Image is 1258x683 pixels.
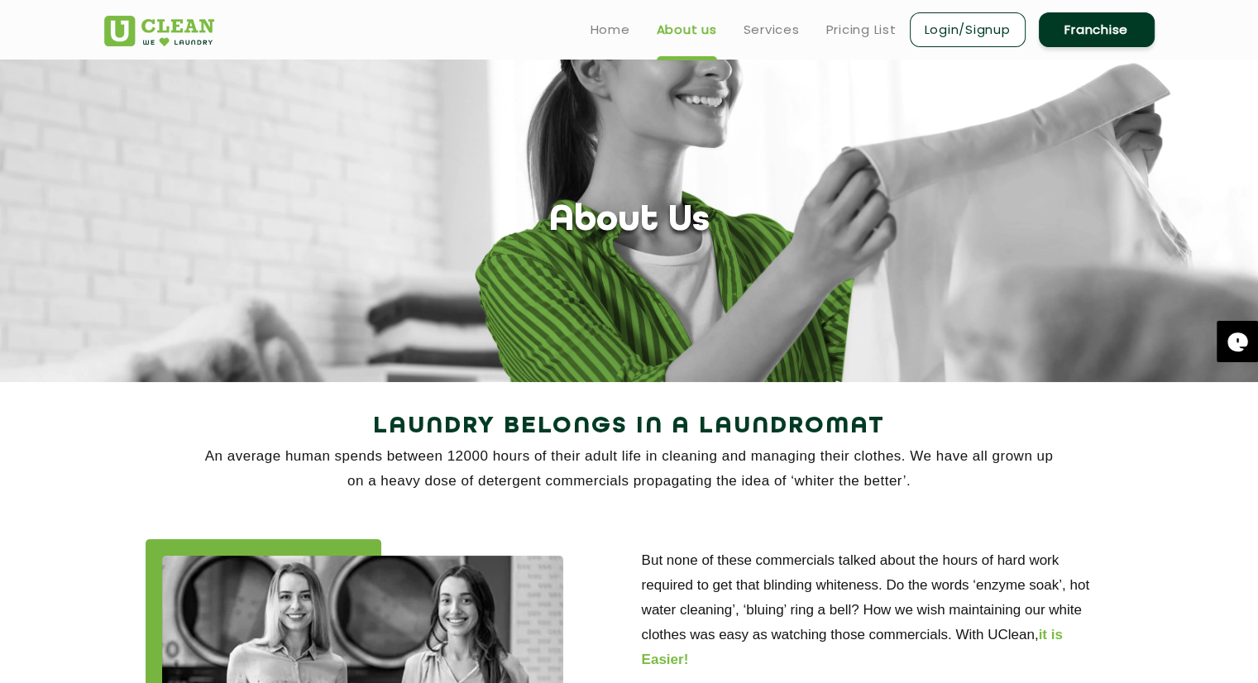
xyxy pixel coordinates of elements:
h1: About Us [549,200,710,242]
a: Services [744,20,800,40]
a: About us [657,20,717,40]
a: Pricing List [826,20,897,40]
a: Franchise [1039,12,1155,47]
p: But none of these commercials talked about the hours of hard work required to get that blinding w... [642,548,1113,672]
img: UClean Laundry and Dry Cleaning [104,16,214,46]
a: Login/Signup [910,12,1026,47]
p: An average human spends between 12000 hours of their adult life in cleaning and managing their cl... [104,444,1155,494]
h2: Laundry Belongs in a Laundromat [104,407,1155,447]
a: Home [591,20,630,40]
